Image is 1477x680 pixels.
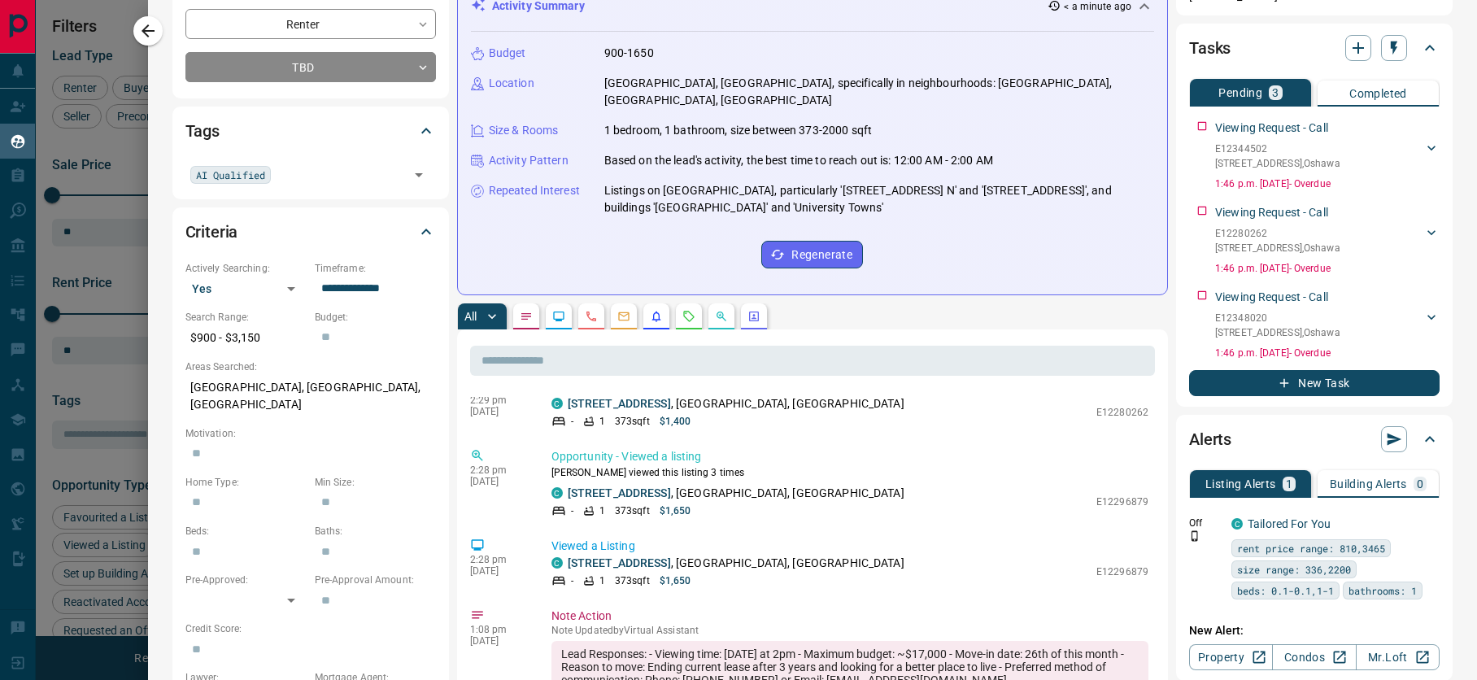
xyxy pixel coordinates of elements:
[185,9,436,39] div: Renter
[1215,156,1340,171] p: [STREET_ADDRESS] , Oshawa
[568,556,671,569] a: [STREET_ADDRESS]
[1189,644,1273,670] a: Property
[1189,28,1440,68] div: Tasks
[660,414,691,429] p: $1,400
[489,122,559,139] p: Size & Rooms
[747,310,760,323] svg: Agent Actions
[1237,540,1385,556] span: rent price range: 810,3465
[185,426,436,441] p: Motivation:
[185,212,436,251] div: Criteria
[1218,87,1262,98] p: Pending
[761,241,863,268] button: Regenerate
[617,310,630,323] svg: Emails
[185,573,307,587] p: Pre-Approved:
[1215,307,1440,343] div: E12348020[STREET_ADDRESS],Oshawa
[660,503,691,518] p: $1,650
[1272,644,1356,670] a: Condos
[1248,517,1331,530] a: Tailored For You
[1189,622,1440,639] p: New Alert:
[1237,561,1351,578] span: size range: 336,2200
[1215,346,1440,360] p: 1:46 p.m. [DATE] - Overdue
[470,624,527,635] p: 1:08 pm
[599,573,605,588] p: 1
[551,625,1148,636] p: Note Updated by Virtual Assistant
[315,524,436,538] p: Baths:
[470,464,527,476] p: 2:28 pm
[1215,311,1340,325] p: E12348020
[1356,644,1440,670] a: Mr.Loft
[1189,420,1440,459] div: Alerts
[1189,370,1440,396] button: New Task
[1096,495,1148,509] p: E12296879
[615,503,650,518] p: 373 sqft
[1348,582,1417,599] span: bathrooms: 1
[185,111,436,150] div: Tags
[185,219,238,245] h2: Criteria
[185,621,436,636] p: Credit Score:
[682,310,695,323] svg: Requests
[604,182,1154,216] p: Listings on [GEOGRAPHIC_DATA], particularly '[STREET_ADDRESS] N' and '[STREET_ADDRESS]', and buil...
[470,554,527,565] p: 2:28 pm
[585,310,598,323] svg: Calls
[604,45,654,62] p: 900-1650
[571,573,573,588] p: -
[1237,582,1334,599] span: beds: 0.1-0.1,1-1
[489,152,569,169] p: Activity Pattern
[571,503,573,518] p: -
[604,75,1154,109] p: [GEOGRAPHIC_DATA], [GEOGRAPHIC_DATA], specifically in neighbourhoods: [GEOGRAPHIC_DATA], [GEOGRAP...
[551,398,563,409] div: condos.ca
[552,310,565,323] svg: Lead Browsing Activity
[599,503,605,518] p: 1
[1215,142,1340,156] p: E12344502
[470,406,527,417] p: [DATE]
[185,374,436,418] p: [GEOGRAPHIC_DATA], [GEOGRAPHIC_DATA], [GEOGRAPHIC_DATA]
[470,394,527,406] p: 2:29 pm
[1215,226,1340,241] p: E12280262
[489,182,580,199] p: Repeated Interest
[315,475,436,490] p: Min Size:
[599,414,605,429] p: 1
[1215,261,1440,276] p: 1:46 p.m. [DATE] - Overdue
[1231,518,1243,530] div: condos.ca
[185,118,220,144] h2: Tags
[1189,35,1231,61] h2: Tasks
[1215,325,1340,340] p: [STREET_ADDRESS] , Oshawa
[185,325,307,351] p: $900 - $3,150
[568,485,904,502] p: , [GEOGRAPHIC_DATA], [GEOGRAPHIC_DATA]
[1189,426,1231,452] h2: Alerts
[568,486,671,499] a: [STREET_ADDRESS]
[1189,516,1222,530] p: Off
[1096,564,1148,579] p: E12296879
[1215,138,1440,174] div: E12344502[STREET_ADDRESS],Oshawa
[1349,88,1407,99] p: Completed
[520,310,533,323] svg: Notes
[571,414,573,429] p: -
[470,635,527,647] p: [DATE]
[470,565,527,577] p: [DATE]
[1286,478,1292,490] p: 1
[568,555,904,572] p: , [GEOGRAPHIC_DATA], [GEOGRAPHIC_DATA]
[551,448,1148,465] p: Opportunity - Viewed a listing
[551,487,563,499] div: condos.ca
[1096,405,1148,420] p: E12280262
[1189,530,1200,542] svg: Push Notification Only
[185,524,307,538] p: Beds:
[315,573,436,587] p: Pre-Approval Amount:
[650,310,663,323] svg: Listing Alerts
[407,163,430,186] button: Open
[715,310,728,323] svg: Opportunities
[196,167,265,183] span: AI Qualified
[604,122,872,139] p: 1 bedroom, 1 bathroom, size between 373-2000 sqft
[615,573,650,588] p: 373 sqft
[568,395,904,412] p: , [GEOGRAPHIC_DATA], [GEOGRAPHIC_DATA]
[604,152,993,169] p: Based on the lead's activity, the best time to reach out is: 12:00 AM - 2:00 AM
[1215,204,1328,221] p: Viewing Request - Call
[185,360,436,374] p: Areas Searched:
[551,465,1148,480] p: [PERSON_NAME] viewed this listing 3 times
[660,573,691,588] p: $1,650
[1417,478,1423,490] p: 0
[1272,87,1279,98] p: 3
[185,261,307,276] p: Actively Searching:
[551,608,1148,625] p: Note Action
[489,75,534,92] p: Location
